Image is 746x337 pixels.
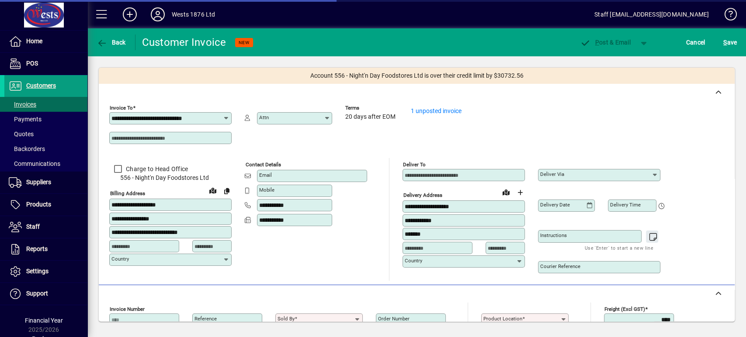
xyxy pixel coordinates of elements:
span: Back [97,39,126,46]
mat-label: Sold by [278,316,295,322]
a: Backorders [4,141,87,156]
span: ave [723,35,737,49]
a: Home [4,31,87,52]
mat-label: Delivery date [540,202,570,208]
button: Back [94,34,128,50]
mat-label: Deliver To [403,162,426,168]
a: Suppliers [4,172,87,193]
span: Support [26,290,48,297]
a: Quotes [4,127,87,141]
span: 556 - Night'n Day Foodstores Ltd [109,173,232,182]
span: Products [26,201,51,208]
span: Terms [345,105,398,111]
div: Wests 1876 Ltd [172,7,215,21]
a: View on map [206,183,220,197]
a: POS [4,53,87,75]
span: ost & Email [580,39,631,46]
mat-label: Product location [483,316,522,322]
span: Quotes [9,131,34,138]
div: Staff [EMAIL_ADDRESS][DOMAIN_NAME] [594,7,709,21]
mat-label: Freight (excl GST) [604,306,645,312]
span: Customers [26,82,56,89]
span: Communications [9,160,60,167]
span: Backorders [9,145,45,152]
span: POS [26,60,38,67]
mat-hint: Use 'Enter' to start a new line [585,243,653,253]
label: Charge to Head Office [124,165,188,173]
span: NEW [239,40,250,45]
button: Add [116,7,144,22]
a: Invoices [4,97,87,112]
span: Home [26,38,42,45]
mat-label: Attn [259,114,269,120]
button: Copy to Delivery address [220,184,234,198]
mat-label: Invoice To [110,105,133,111]
mat-label: Instructions [540,232,567,238]
span: Staff [26,223,40,230]
a: Communications [4,156,87,171]
mat-label: Delivery time [610,202,641,208]
button: Post & Email [576,34,635,50]
span: Reports [26,245,48,252]
a: Knowledge Base [718,2,735,30]
app-page-header-button: Back [87,34,135,50]
a: Staff [4,216,87,238]
mat-label: Country [405,258,422,264]
a: 1 unposted invoice [411,107,461,114]
button: Cancel [684,34,708,50]
mat-label: Email [259,172,272,178]
div: Customer Invoice [142,35,226,49]
a: Products [4,194,87,216]
span: P [595,39,599,46]
mat-label: Reference [194,316,217,322]
mat-label: Deliver via [540,171,564,177]
mat-label: Mobile [259,187,274,193]
button: Choose address [513,186,527,199]
mat-label: Order number [378,316,409,322]
span: Settings [26,268,49,275]
a: Payments [4,112,87,127]
mat-label: Invoice number [110,306,145,312]
a: Settings [4,261,87,282]
span: Payments [9,116,42,123]
span: Financial Year [25,317,63,324]
a: Support [4,283,87,305]
mat-label: Country [111,256,129,262]
span: 20 days after EOM [345,113,396,120]
span: Suppliers [26,179,51,186]
button: Save [721,34,739,50]
mat-label: Courier Reference [540,263,580,269]
a: Reports [4,238,87,260]
span: Cancel [686,35,705,49]
a: View on map [499,185,513,199]
span: Invoices [9,101,36,108]
span: Account 556 - Night'n Day Foodstores Ltd is over their credit limit by $30732.56 [310,71,524,80]
span: S [723,39,727,46]
button: Profile [144,7,172,22]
